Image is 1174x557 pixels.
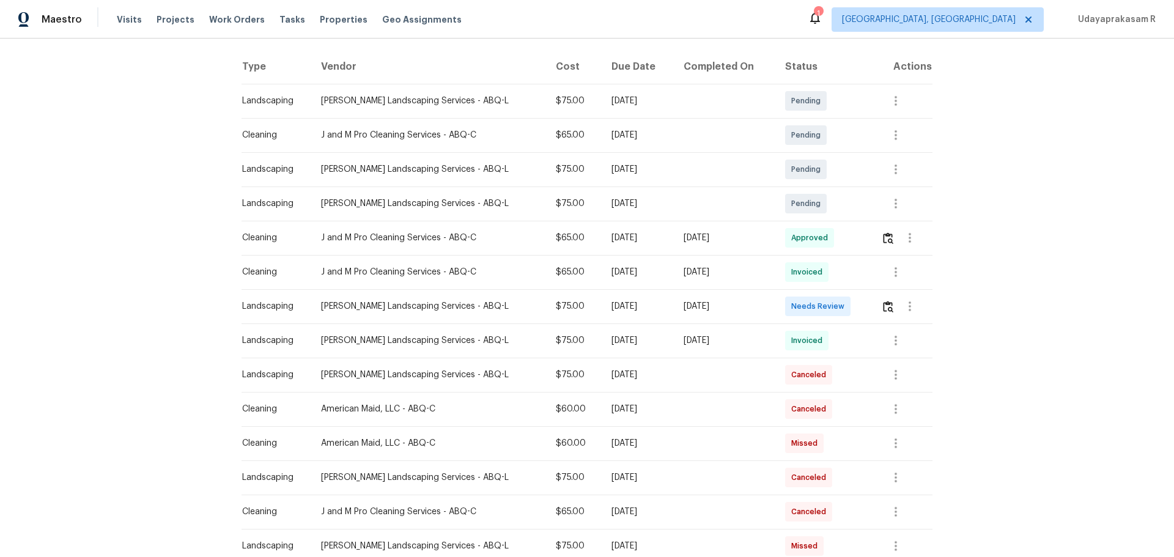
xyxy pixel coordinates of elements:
[684,232,766,244] div: [DATE]
[321,437,536,449] div: American Maid, LLC - ABQ-C
[556,300,593,312] div: $75.00
[684,266,766,278] div: [DATE]
[321,506,536,518] div: J and M Pro Cleaning Services - ABQ-C
[602,50,674,84] th: Due Date
[556,266,593,278] div: $65.00
[791,232,833,244] span: Approved
[611,540,664,552] div: [DATE]
[242,50,311,84] th: Type
[556,403,593,415] div: $60.00
[775,50,871,84] th: Status
[684,334,766,347] div: [DATE]
[321,266,536,278] div: J and M Pro Cleaning Services - ABQ-C
[791,163,825,175] span: Pending
[791,197,825,210] span: Pending
[556,163,593,175] div: $75.00
[242,163,301,175] div: Landscaping
[791,95,825,107] span: Pending
[611,163,664,175] div: [DATE]
[791,540,822,552] span: Missed
[242,369,301,381] div: Landscaping
[791,266,827,278] span: Invoiced
[242,232,301,244] div: Cleaning
[556,197,593,210] div: $75.00
[42,13,82,26] span: Maestro
[611,197,664,210] div: [DATE]
[791,506,831,518] span: Canceled
[242,403,301,415] div: Cleaning
[556,506,593,518] div: $65.00
[791,300,849,312] span: Needs Review
[556,95,593,107] div: $75.00
[611,437,664,449] div: [DATE]
[242,540,301,552] div: Landscaping
[242,266,301,278] div: Cleaning
[684,300,766,312] div: [DATE]
[791,129,825,141] span: Pending
[611,95,664,107] div: [DATE]
[791,334,827,347] span: Invoiced
[611,129,664,141] div: [DATE]
[556,369,593,381] div: $75.00
[321,197,536,210] div: [PERSON_NAME] Landscaping Services - ABQ-L
[242,95,301,107] div: Landscaping
[791,403,831,415] span: Canceled
[157,13,194,26] span: Projects
[320,13,367,26] span: Properties
[321,163,536,175] div: [PERSON_NAME] Landscaping Services - ABQ-L
[546,50,602,84] th: Cost
[279,15,305,24] span: Tasks
[611,403,664,415] div: [DATE]
[611,334,664,347] div: [DATE]
[1073,13,1156,26] span: Udayaprakasam R
[611,506,664,518] div: [DATE]
[321,540,536,552] div: [PERSON_NAME] Landscaping Services - ABQ-L
[242,334,301,347] div: Landscaping
[791,471,831,484] span: Canceled
[242,437,301,449] div: Cleaning
[382,13,462,26] span: Geo Assignments
[674,50,775,84] th: Completed On
[611,266,664,278] div: [DATE]
[611,471,664,484] div: [DATE]
[556,129,593,141] div: $65.00
[209,13,265,26] span: Work Orders
[242,506,301,518] div: Cleaning
[883,232,893,244] img: Review Icon
[321,403,536,415] div: American Maid, LLC - ABQ-C
[242,197,301,210] div: Landscaping
[321,334,536,347] div: [PERSON_NAME] Landscaping Services - ABQ-L
[321,129,536,141] div: J and M Pro Cleaning Services - ABQ-C
[611,300,664,312] div: [DATE]
[556,334,593,347] div: $75.00
[556,540,593,552] div: $75.00
[611,369,664,381] div: [DATE]
[311,50,545,84] th: Vendor
[611,232,664,244] div: [DATE]
[556,471,593,484] div: $75.00
[881,292,895,321] button: Review Icon
[881,223,895,253] button: Review Icon
[117,13,142,26] span: Visits
[791,369,831,381] span: Canceled
[242,471,301,484] div: Landscaping
[791,437,822,449] span: Missed
[883,301,893,312] img: Review Icon
[321,95,536,107] div: [PERSON_NAME] Landscaping Services - ABQ-L
[321,232,536,244] div: J and M Pro Cleaning Services - ABQ-C
[242,300,301,312] div: Landscaping
[321,369,536,381] div: [PERSON_NAME] Landscaping Services - ABQ-L
[321,300,536,312] div: [PERSON_NAME] Landscaping Services - ABQ-L
[556,437,593,449] div: $60.00
[242,129,301,141] div: Cleaning
[556,232,593,244] div: $65.00
[842,13,1016,26] span: [GEOGRAPHIC_DATA], [GEOGRAPHIC_DATA]
[321,471,536,484] div: [PERSON_NAME] Landscaping Services - ABQ-L
[814,7,822,20] div: 1
[871,50,932,84] th: Actions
